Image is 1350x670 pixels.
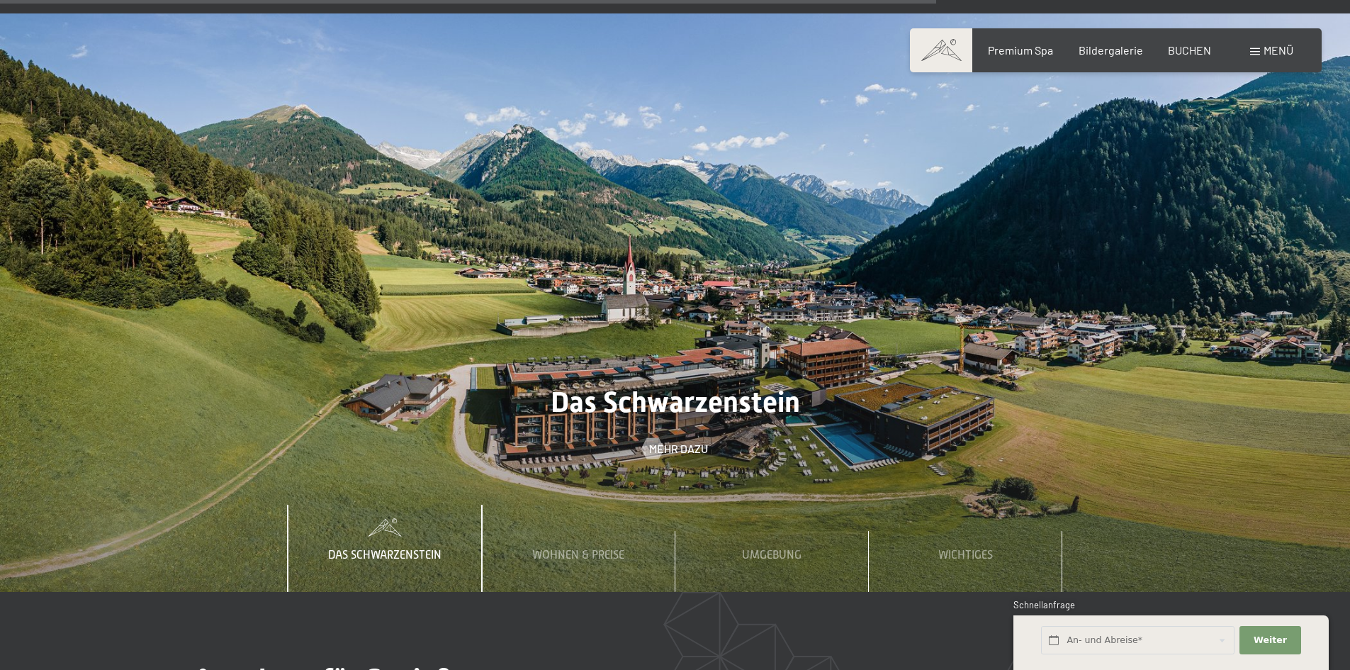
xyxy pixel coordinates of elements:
[1079,43,1143,57] a: Bildergalerie
[742,549,801,562] span: Umgebung
[532,549,624,562] span: Wohnen & Preise
[988,43,1053,57] a: Premium Spa
[1254,634,1287,647] span: Weiter
[551,386,800,419] span: Das Schwarzenstein
[642,441,708,457] a: Mehr dazu
[1013,599,1075,610] span: Schnellanfrage
[1264,43,1293,57] span: Menü
[649,441,708,457] span: Mehr dazu
[1168,43,1211,57] a: BUCHEN
[938,549,993,562] span: Wichtiges
[1239,626,1300,655] button: Weiter
[328,549,441,562] span: Das Schwarzenstein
